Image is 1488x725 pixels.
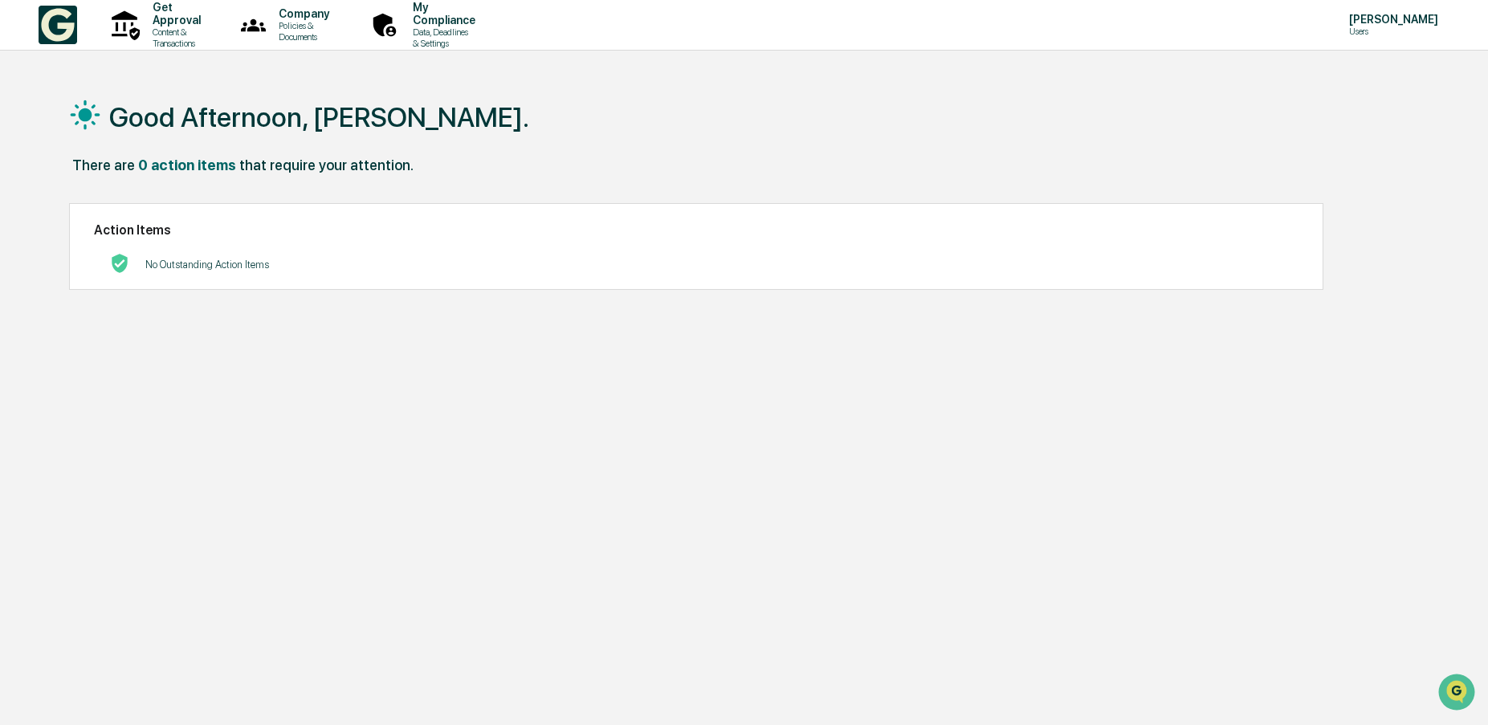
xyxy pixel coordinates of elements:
[16,34,292,59] p: How can we help?
[55,123,263,139] div: Start new chat
[32,233,101,249] span: Data Lookup
[39,6,77,44] img: logo
[1437,672,1480,715] iframe: Open customer support
[400,26,483,49] p: Data, Deadlines & Settings
[16,204,29,217] div: 🖐️
[1336,13,1446,26] p: [PERSON_NAME]
[266,20,337,43] p: Policies & Documents
[113,271,194,284] a: Powered byPylon
[32,202,104,218] span: Preclearance
[55,139,203,152] div: We're available if you need us!
[273,128,292,147] button: Start new chat
[10,226,108,255] a: 🔎Data Lookup
[138,157,236,173] div: 0 action items
[132,202,199,218] span: Attestations
[239,157,414,173] div: that require your attention.
[94,222,1299,238] h2: Action Items
[116,204,129,217] div: 🗄️
[400,1,483,26] p: My Compliance
[140,1,209,26] p: Get Approval
[110,254,129,273] img: No Actions logo
[110,196,206,225] a: 🗄️Attestations
[16,123,45,152] img: 1746055101610-c473b297-6a78-478c-a979-82029cc54cd1
[109,101,529,133] h1: Good Afternoon, [PERSON_NAME].
[16,234,29,247] div: 🔎
[140,26,209,49] p: Content & Transactions
[266,7,337,20] p: Company
[10,196,110,225] a: 🖐️Preclearance
[1336,26,1446,37] p: Users
[72,157,135,173] div: There are
[160,272,194,284] span: Pylon
[145,259,269,271] p: No Outstanding Action Items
